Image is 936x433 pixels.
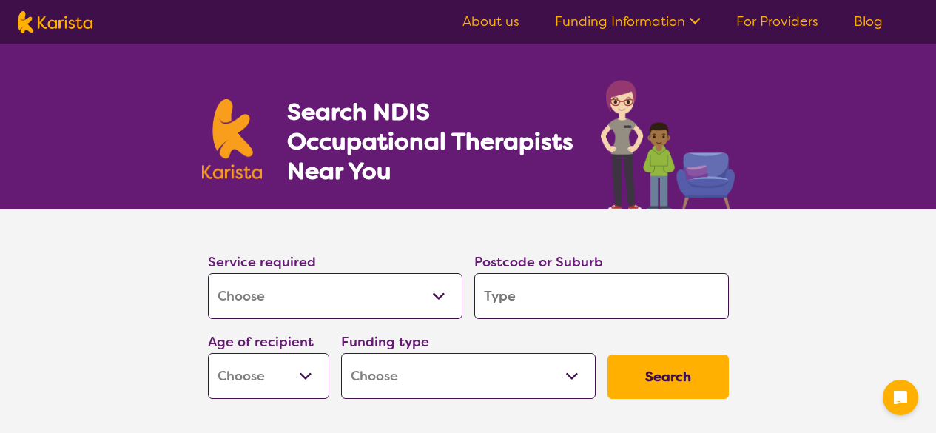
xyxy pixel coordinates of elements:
[474,273,729,319] input: Type
[555,13,701,30] a: Funding Information
[287,97,575,186] h1: Search NDIS Occupational Therapists Near You
[208,333,314,351] label: Age of recipient
[736,13,818,30] a: For Providers
[341,333,429,351] label: Funding type
[474,253,603,271] label: Postcode or Suburb
[607,355,729,399] button: Search
[202,99,263,179] img: Karista logo
[18,11,92,33] img: Karista logo
[854,13,883,30] a: Blog
[462,13,519,30] a: About us
[601,80,735,209] img: occupational-therapy
[208,253,316,271] label: Service required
